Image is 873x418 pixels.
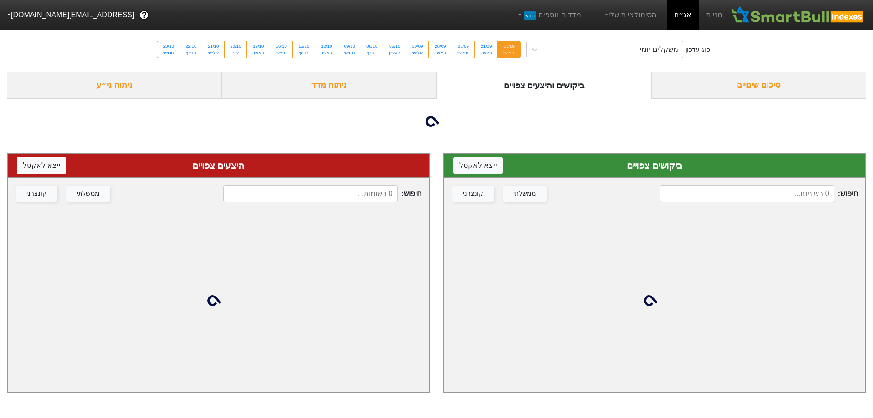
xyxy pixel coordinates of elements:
[207,290,229,312] img: loading...
[230,50,241,56] div: שני
[163,50,174,56] div: חמישי
[453,157,503,174] button: ייצא לאקסל
[426,111,447,132] img: loading...
[344,43,355,50] div: 09/10
[298,50,309,56] div: רביעי
[436,72,652,99] div: ביקושים והיצעים צפויים
[252,43,264,50] div: 19/10
[599,6,660,24] a: הסימולציות שלי
[17,157,66,174] button: ייצא לאקסל
[452,186,494,202] button: קונצרני
[26,189,47,199] div: קונצרני
[276,50,287,56] div: חמישי
[644,290,666,312] img: loading...
[321,43,332,50] div: 12/10
[77,189,100,199] div: ממשלתי
[434,50,446,56] div: ראשון
[660,185,834,202] input: 0 רשומות...
[276,43,287,50] div: 16/10
[208,50,219,56] div: שלישי
[222,72,437,99] div: ניתוח מדד
[412,50,423,56] div: שלישי
[298,43,309,50] div: 15/10
[434,43,446,50] div: 28/09
[480,50,492,56] div: ראשון
[16,186,57,202] button: קונצרני
[366,50,377,56] div: רביעי
[17,159,420,172] div: היצעים צפויים
[463,189,483,199] div: קונצרני
[186,50,196,56] div: רביעי
[660,185,858,202] span: חיפוש :
[640,44,678,55] div: משקלים יומי
[503,50,515,56] div: חמישי
[457,50,469,56] div: חמישי
[457,43,469,50] div: 25/09
[7,72,222,99] div: ניתוח ני״ע
[503,186,547,202] button: ממשלתי
[389,43,401,50] div: 05/10
[512,6,585,24] a: מדדים נוספיםחדש
[524,11,536,20] span: חדש
[163,43,174,50] div: 23/10
[186,43,196,50] div: 22/10
[730,6,866,24] img: SmartBull
[142,9,147,21] span: ?
[208,43,219,50] div: 21/10
[453,159,856,172] div: ביקושים צפויים
[480,43,492,50] div: 21/09
[344,50,355,56] div: חמישי
[652,72,867,99] div: סיכום שינויים
[503,43,515,50] div: 18/09
[321,50,332,56] div: ראשון
[230,43,241,50] div: 20/10
[389,50,401,56] div: ראשון
[685,45,710,55] div: סוג עדכון
[513,189,536,199] div: ממשלתי
[66,186,110,202] button: ממשלתי
[223,185,421,202] span: חיפוש :
[366,43,377,50] div: 08/10
[223,185,398,202] input: 0 רשומות...
[412,43,423,50] div: 30/09
[252,50,264,56] div: ראשון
